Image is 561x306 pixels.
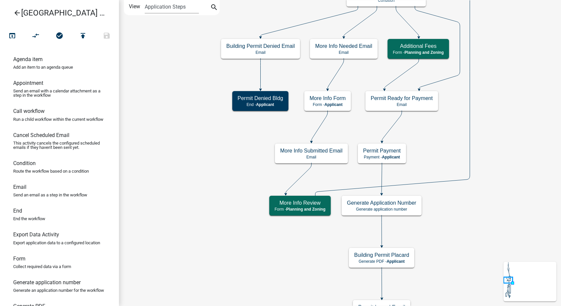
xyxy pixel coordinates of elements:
h5: Permit Payment [363,148,401,154]
p: Email [315,50,372,55]
h5: More Info Review [275,200,325,206]
h5: Building Permit Placard [354,252,409,258]
h6: Condition [13,160,36,166]
h5: Permit Ready for Payment [371,95,433,101]
span: Applicant [256,102,274,107]
span: Planning and Zoning [404,50,444,55]
p: Form - [275,207,325,212]
h6: Generate application number [13,279,81,286]
p: Send an email as a step in the workflow [13,193,87,197]
h6: Cancel Scheduled Email [13,132,69,138]
p: Send an email with a calendar attachment as a step in the workflow [13,89,106,97]
p: Email [280,155,343,159]
p: Export application data to a configured location [13,241,100,245]
i: compare_arrows [32,32,40,41]
h6: Form [13,255,25,262]
h6: Call workflow [13,108,45,114]
p: Generate application number [347,207,416,212]
h6: Appointment [13,80,43,86]
button: Auto Layout [24,29,48,43]
p: Add an item to an agenda queue [13,65,73,69]
p: Run a child workflow within the current workflow [13,117,103,121]
button: Test Workflow [0,29,24,43]
h5: Building Permit Denied Email [226,43,295,49]
p: Route the workflow based on a condition [13,169,89,173]
h5: More Info Submitted Email [280,148,343,154]
p: Generate PDF - [354,259,409,264]
p: Form - [393,50,444,55]
a: [GEOGRAPHIC_DATA] Permit [5,5,108,20]
h5: More Info Form [310,95,346,101]
h5: Permit Denied Bldg [238,95,283,101]
i: check_circle [56,32,63,41]
i: open_in_browser [8,32,16,41]
span: Planning and Zoning [286,207,325,212]
h6: Export Data Activity [13,231,59,238]
i: publish [79,32,87,41]
i: save [103,32,111,41]
h5: More Info Needed Email [315,43,372,49]
i: search [210,3,218,13]
p: End - [238,102,283,107]
h6: End [13,208,22,214]
span: Applicant [324,102,343,107]
h5: Additional Fees [393,43,444,49]
p: Collect required data via a form [13,264,71,269]
button: Publish [71,29,95,43]
span: Applicant [382,155,400,159]
button: No problems [48,29,71,43]
p: Payment - [363,155,401,159]
h6: Agenda item [13,56,43,62]
span: Applicant [387,259,405,264]
button: search [209,3,219,13]
h6: Email [13,184,26,190]
p: Email [226,50,295,55]
button: Save [95,29,119,43]
p: This activity cancels the configured scheduled emails if they haven't been sent yet. [13,141,106,150]
div: Workflow actions [0,29,119,45]
h5: Generate Application Number [347,200,416,206]
p: End the workflow [13,217,45,221]
p: Email [371,102,433,107]
i: arrow_back [13,9,21,18]
p: Form - [310,102,346,107]
p: Generate an application number for the workflow [13,288,104,292]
